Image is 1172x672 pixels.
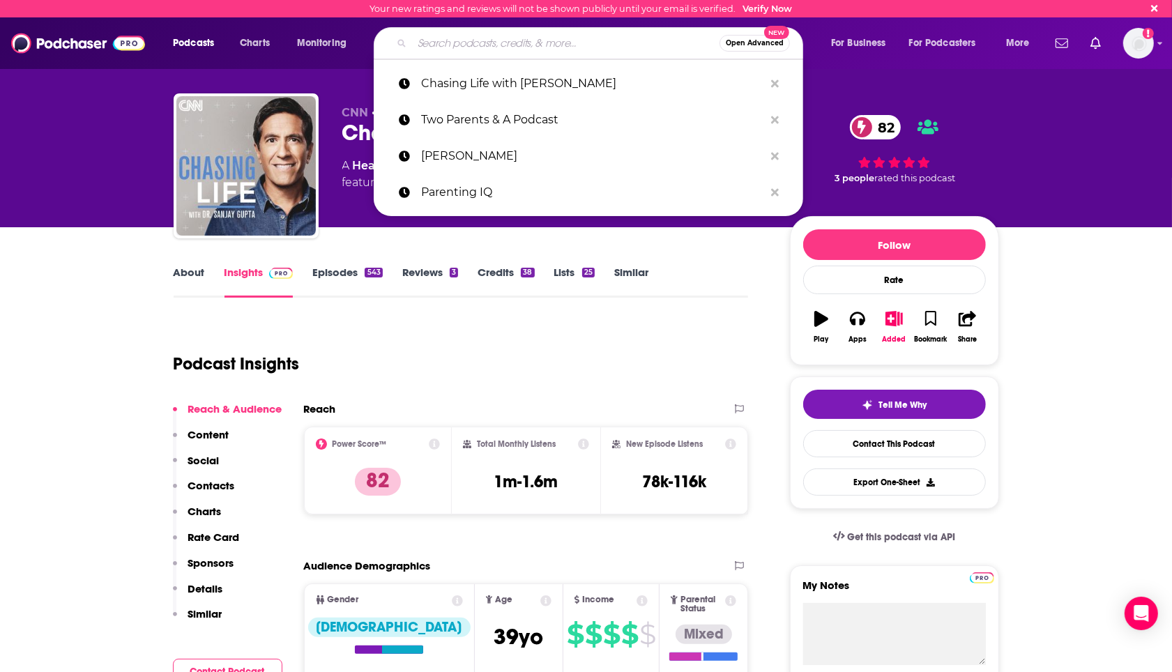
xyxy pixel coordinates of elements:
[342,174,584,191] span: featuring
[188,428,229,441] p: Content
[477,439,556,449] h2: Total Monthly Listens
[1123,28,1154,59] button: Show profile menu
[909,33,976,53] span: For Podcasters
[1006,33,1030,53] span: More
[914,335,947,344] div: Bookmark
[790,106,999,192] div: 82 3 peoplerated this podcast
[839,302,876,352] button: Apps
[831,33,886,53] span: For Business
[342,106,369,119] span: CNN
[878,399,927,411] span: Tell Me Why
[803,266,986,294] div: Rate
[554,266,595,298] a: Lists25
[421,138,764,174] p: Stephen A. Smith
[188,582,223,595] p: Details
[835,173,875,183] span: 3 people
[297,33,347,53] span: Monitoring
[11,30,145,56] a: Podchaser - Follow, Share and Rate Podcasts
[847,531,955,543] span: Get this podcast via API
[639,623,655,646] span: $
[412,32,720,54] input: Search podcasts, credits, & more...
[173,402,282,428] button: Reach & Audience
[803,579,986,603] label: My Notes
[764,26,789,39] span: New
[850,115,901,139] a: 82
[743,3,792,14] a: Verify Now
[374,174,803,211] a: Parenting IQ
[163,32,232,54] button: open menu
[173,428,229,454] button: Content
[308,618,471,637] div: [DEMOGRAPHIC_DATA]
[814,335,828,344] div: Play
[1085,31,1106,55] a: Show notifications dropdown
[328,595,359,604] span: Gender
[231,32,278,54] a: Charts
[173,33,214,53] span: Podcasts
[726,40,784,47] span: Open Advanced
[495,595,512,604] span: Age
[224,266,294,298] a: InsightsPodchaser Pro
[312,266,382,298] a: Episodes543
[642,471,706,492] h3: 78k-116k
[478,266,534,298] a: Credits38
[370,3,792,14] div: Your new ratings and reviews will not be shown publicly until your email is verified.
[173,505,222,530] button: Charts
[1050,31,1074,55] a: Show notifications dropdown
[621,623,638,646] span: $
[188,530,240,544] p: Rate Card
[970,570,994,583] a: Pro website
[803,468,986,496] button: Export One-Sheet
[521,268,534,277] div: 38
[173,479,235,505] button: Contacts
[949,302,985,352] button: Share
[626,439,703,449] h2: New Episode Listens
[173,454,220,480] button: Social
[173,582,223,608] button: Details
[188,505,222,518] p: Charts
[353,159,392,172] a: Health
[173,556,234,582] button: Sponsors
[676,625,732,644] div: Mixed
[372,106,403,119] span: •
[996,32,1047,54] button: open menu
[680,595,723,613] span: Parental Status
[876,302,912,352] button: Added
[567,623,584,646] span: $
[188,479,235,492] p: Contacts
[582,595,614,604] span: Income
[240,33,270,53] span: Charts
[864,115,901,139] span: 82
[188,556,234,570] p: Sponsors
[174,353,300,374] h1: Podcast Insights
[848,335,867,344] div: Apps
[355,468,401,496] p: 82
[188,607,222,620] p: Similar
[1123,28,1154,59] img: User Profile
[304,402,336,415] h2: Reach
[269,268,294,279] img: Podchaser Pro
[342,158,584,191] div: A podcast
[614,266,648,298] a: Similar
[374,66,803,102] a: Chasing Life with [PERSON_NAME]
[803,390,986,419] button: tell me why sparkleTell Me Why
[304,559,431,572] h2: Audience Demographics
[494,471,558,492] h3: 1m-1.6m
[1143,28,1154,39] svg: Email not verified
[883,335,906,344] div: Added
[174,266,205,298] a: About
[720,35,790,52] button: Open AdvancedNew
[821,32,904,54] button: open menu
[176,96,316,236] img: Chasing Life
[603,623,620,646] span: $
[970,572,994,583] img: Podchaser Pro
[333,439,387,449] h2: Power Score™
[287,32,365,54] button: open menu
[188,454,220,467] p: Social
[494,623,543,650] span: 39 yo
[421,174,764,211] p: Parenting IQ
[803,302,839,352] button: Play
[803,229,986,260] button: Follow
[913,302,949,352] button: Bookmark
[958,335,977,344] div: Share
[374,102,803,138] a: Two Parents & A Podcast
